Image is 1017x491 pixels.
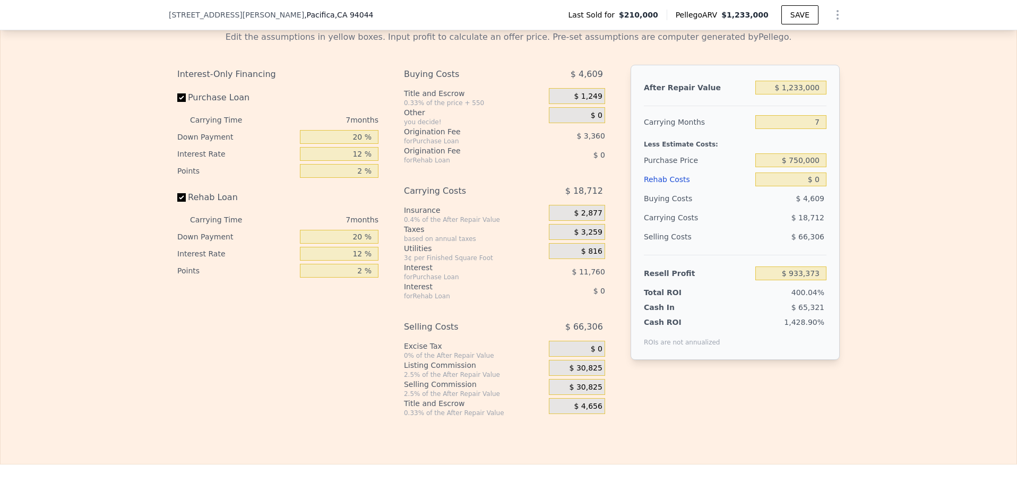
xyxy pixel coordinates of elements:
[404,145,522,156] div: Origination Fee
[404,126,522,137] div: Origination Fee
[263,211,378,228] div: 7 months
[190,111,259,128] div: Carrying Time
[404,118,545,126] div: you decide!
[568,10,619,20] span: Last Sold for
[791,288,824,297] span: 400.04%
[177,262,296,279] div: Points
[263,111,378,128] div: 7 months
[404,205,545,216] div: Insurance
[574,228,602,237] span: $ 3,259
[791,232,824,241] span: $ 66,306
[404,99,545,107] div: 0.33% of the price + 550
[572,268,605,276] span: $ 11,760
[574,92,602,101] span: $ 1,249
[404,379,545,390] div: Selling Commission
[644,208,710,227] div: Carrying Costs
[676,10,722,20] span: Pellego ARV
[177,245,296,262] div: Interest Rate
[169,10,304,20] span: [STREET_ADDRESS][PERSON_NAME]
[404,390,545,398] div: 2.5% of the After Repair Value
[177,88,296,107] label: Purchase Loan
[404,88,545,99] div: Title and Escrow
[404,262,522,273] div: Interest
[404,317,522,337] div: Selling Costs
[574,209,602,218] span: $ 2,877
[177,128,296,145] div: Down Payment
[565,182,603,201] span: $ 18,712
[721,11,769,19] span: $1,233,000
[644,287,710,298] div: Total ROI
[784,318,824,326] span: 1,428.90%
[619,10,658,20] span: $210,000
[644,189,751,208] div: Buying Costs
[177,193,186,202] input: Rehab Loan
[591,344,602,354] span: $ 0
[404,360,545,371] div: Listing Commission
[404,224,545,235] div: Taxes
[570,383,602,392] span: $ 30,825
[177,162,296,179] div: Points
[827,4,848,25] button: Show Options
[644,302,710,313] div: Cash In
[570,364,602,373] span: $ 30,825
[576,132,605,140] span: $ 3,360
[644,170,751,189] div: Rehab Costs
[177,65,378,84] div: Interest-Only Financing
[404,409,545,417] div: 0.33% of the After Repair Value
[404,341,545,351] div: Excise Tax
[593,151,605,159] span: $ 0
[404,235,545,243] div: based on annual taxes
[574,402,602,411] span: $ 4,656
[565,317,603,337] span: $ 66,306
[404,281,522,292] div: Interest
[404,243,545,254] div: Utilities
[404,398,545,409] div: Title and Escrow
[644,317,720,328] div: Cash ROI
[644,132,826,151] div: Less Estimate Costs:
[335,11,374,19] span: , CA 94044
[190,211,259,228] div: Carrying Time
[177,93,186,102] input: Purchase Loan
[571,65,603,84] span: $ 4,609
[177,188,296,207] label: Rehab Loan
[644,328,720,347] div: ROIs are not annualized
[404,371,545,379] div: 2.5% of the After Repair Value
[644,151,751,170] div: Purchase Price
[581,247,602,256] span: $ 816
[404,137,522,145] div: for Purchase Loan
[796,194,824,203] span: $ 4,609
[177,145,296,162] div: Interest Rate
[781,5,818,24] button: SAVE
[404,351,545,360] div: 0% of the After Repair Value
[404,254,545,262] div: 3¢ per Finished Square Foot
[404,107,545,118] div: Other
[404,182,522,201] div: Carrying Costs
[404,65,522,84] div: Buying Costs
[644,227,751,246] div: Selling Costs
[404,156,522,165] div: for Rehab Loan
[644,78,751,97] div: After Repair Value
[791,213,824,222] span: $ 18,712
[791,303,824,312] span: $ 65,321
[404,292,522,300] div: for Rehab Loan
[304,10,373,20] span: , Pacifica
[404,216,545,224] div: 0.4% of the After Repair Value
[177,31,840,44] div: Edit the assumptions in yellow boxes. Input profit to calculate an offer price. Pre-set assumptio...
[593,287,605,295] span: $ 0
[644,264,751,283] div: Resell Profit
[591,111,602,120] span: $ 0
[644,113,751,132] div: Carrying Months
[177,228,296,245] div: Down Payment
[404,273,522,281] div: for Purchase Loan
